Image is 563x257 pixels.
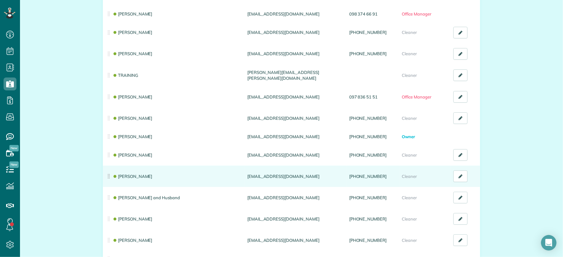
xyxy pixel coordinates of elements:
a: [PERSON_NAME] [113,116,153,121]
span: Cleaner [402,152,417,158]
div: Open Intercom Messenger [541,235,557,251]
span: Cleaner [402,195,417,200]
a: [PERSON_NAME] [113,11,153,16]
span: Cleaner [402,51,417,56]
span: Office Manager [402,11,431,16]
a: [PERSON_NAME] [113,94,153,99]
a: [PHONE_NUMBER] [349,152,387,158]
td: [PERSON_NAME][EMAIL_ADDRESS][PERSON_NAME][DOMAIN_NAME] [245,65,347,86]
td: [EMAIL_ADDRESS][DOMAIN_NAME] [245,22,347,43]
span: Cleaner [402,216,417,221]
td: [EMAIL_ADDRESS][DOMAIN_NAME] [245,129,347,145]
a: [PERSON_NAME] [113,152,153,158]
a: [PHONE_NUMBER] [349,51,387,56]
span: Owner [402,134,415,139]
a: 097 836 51 51 [349,94,378,99]
a: [PHONE_NUMBER] [349,216,387,221]
span: New [9,161,19,168]
span: Cleaner [402,30,417,35]
a: [PHONE_NUMBER] [349,30,387,35]
a: [PERSON_NAME] [113,174,153,179]
a: TRAINING [113,73,138,78]
td: [EMAIL_ADDRESS][DOMAIN_NAME] [245,6,347,22]
td: [EMAIL_ADDRESS][DOMAIN_NAME] [245,230,347,251]
a: [PERSON_NAME] [113,51,153,56]
a: 098 374 66 91 [349,11,378,16]
a: [PHONE_NUMBER] [349,134,387,139]
a: [PHONE_NUMBER] [349,116,387,121]
span: Cleaner [402,238,417,243]
td: [EMAIL_ADDRESS][DOMAIN_NAME] [245,187,347,208]
span: Cleaner [402,73,417,78]
td: [EMAIL_ADDRESS][DOMAIN_NAME] [245,43,347,65]
span: Cleaner [402,116,417,121]
a: [PERSON_NAME] [113,216,153,221]
td: [EMAIL_ADDRESS][DOMAIN_NAME] [245,144,347,166]
td: [EMAIL_ADDRESS][DOMAIN_NAME] [245,166,347,187]
a: [PERSON_NAME] [113,30,153,35]
a: [PERSON_NAME] and Husband [113,195,180,200]
a: [PERSON_NAME] [113,134,153,139]
a: [PHONE_NUMBER] [349,174,387,179]
span: New [9,145,19,151]
span: Cleaner [402,174,417,179]
a: [PHONE_NUMBER] [349,238,387,243]
span: Office Manager [402,94,431,99]
td: [EMAIL_ADDRESS][DOMAIN_NAME] [245,86,347,108]
a: [PHONE_NUMBER] [349,195,387,200]
td: [EMAIL_ADDRESS][DOMAIN_NAME] [245,108,347,129]
a: [PERSON_NAME] [113,238,153,243]
td: [EMAIL_ADDRESS][DOMAIN_NAME] [245,208,347,230]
